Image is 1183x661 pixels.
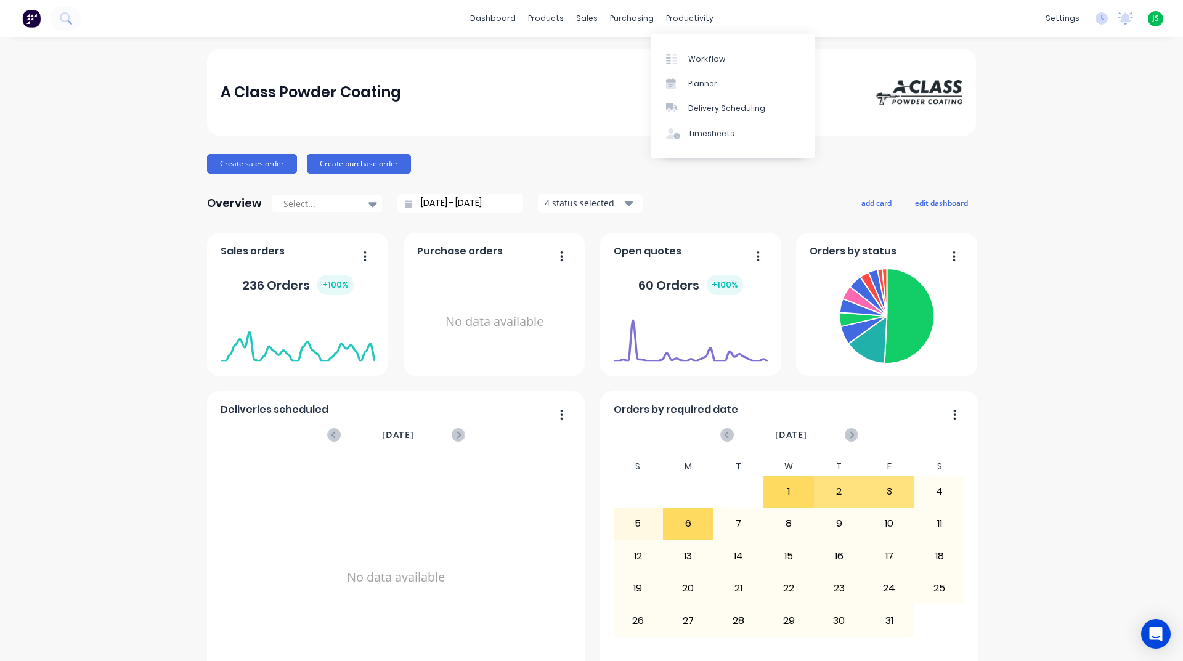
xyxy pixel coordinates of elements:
div: 23 [815,573,864,604]
div: productivity [660,9,720,28]
div: 29 [764,605,813,636]
span: Sales orders [221,244,285,259]
div: 17 [864,541,914,572]
div: 14 [714,541,763,572]
div: 8 [764,508,813,539]
div: + 100 % [317,275,354,295]
div: 7 [714,508,763,539]
button: Create sales order [207,154,297,174]
div: sales [570,9,604,28]
div: purchasing [604,9,660,28]
div: 9 [815,508,864,539]
div: 236 Orders [242,275,354,295]
a: Delivery Scheduling [651,96,815,121]
div: 20 [664,573,713,604]
div: 26 [614,605,663,636]
div: T [814,458,864,476]
div: F [864,458,914,476]
img: Factory [22,9,41,28]
span: Purchase orders [417,244,503,259]
div: settings [1039,9,1086,28]
div: 3 [864,476,914,507]
button: 4 status selected [538,194,643,213]
div: 15 [764,541,813,572]
div: 31 [864,605,914,636]
button: Create purchase order [307,154,411,174]
div: Delivery Scheduling [688,103,765,114]
button: edit dashboard [907,195,976,211]
img: A Class Powder Coating [876,80,962,105]
div: products [522,9,570,28]
div: M [663,458,713,476]
div: 6 [664,508,713,539]
div: 22 [764,573,813,604]
span: [DATE] [775,428,807,442]
div: 16 [815,541,864,572]
div: S [613,458,664,476]
div: 60 Orders [638,275,743,295]
div: 21 [714,573,763,604]
div: 27 [664,605,713,636]
span: Open quotes [614,244,681,259]
div: 1 [764,476,813,507]
span: [DATE] [382,428,414,442]
div: 2 [815,476,864,507]
a: Timesheets [651,121,815,146]
a: Workflow [651,46,815,71]
span: Orders by status [810,244,896,259]
div: Open Intercom Messenger [1141,619,1171,649]
div: 18 [915,541,964,572]
div: 5 [614,508,663,539]
div: Overview [207,191,262,216]
div: 11 [915,508,964,539]
div: + 100 % [707,275,743,295]
div: Timesheets [688,128,734,139]
div: 10 [864,508,914,539]
a: Planner [651,71,815,96]
div: 30 [815,605,864,636]
a: dashboard [464,9,522,28]
div: A Class Powder Coating [221,80,401,105]
div: S [914,458,965,476]
div: No data available [417,264,572,380]
div: Workflow [688,54,725,65]
div: 24 [864,573,914,604]
div: T [713,458,764,476]
button: add card [853,195,900,211]
div: 25 [915,573,964,604]
span: JS [1152,13,1159,24]
div: 28 [714,605,763,636]
span: Deliveries scheduled [221,402,328,417]
div: 4 status selected [545,197,622,209]
div: 4 [915,476,964,507]
div: Planner [688,78,717,89]
div: 19 [614,573,663,604]
div: W [763,458,814,476]
div: 13 [664,541,713,572]
div: 12 [614,541,663,572]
